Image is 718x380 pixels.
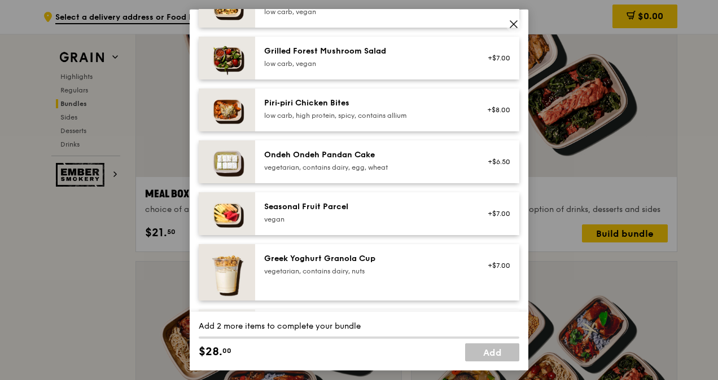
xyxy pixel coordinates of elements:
[199,343,222,360] span: $28.
[199,321,519,332] div: Add 2 more items to complete your bundle
[222,346,231,355] span: 00
[264,46,467,57] div: Grilled Forest Mushroom Salad
[264,267,467,276] div: vegetarian, contains dairy, nuts
[199,192,255,235] img: daily_normal_Seasonal_Fruit_Parcel__Horizontal_.jpg
[264,201,467,213] div: Seasonal Fruit Parcel
[264,98,467,109] div: Piri‑piri Chicken Bites
[480,54,510,63] div: +$7.00
[264,111,467,120] div: low carb, high protein, spicy, contains allium
[480,2,510,11] div: +$6.50
[199,244,255,301] img: daily_normal_Greek_Yoghurt_Granola_Cup.jpeg
[465,343,519,361] a: Add
[199,310,255,352] img: daily_normal_Matcha_White_Chocolate_Croissants-HORZ.jpg
[264,253,467,264] div: Greek Yoghurt Granola Cup
[264,149,467,161] div: Ondeh Ondeh Pandan Cake
[480,209,510,218] div: +$7.00
[264,163,467,172] div: vegetarian, contains dairy, egg, wheat
[264,59,467,68] div: low carb, vegan
[480,157,510,166] div: +$6.50
[199,89,255,131] img: daily_normal_Piri-Piri-Chicken-Bites-HORZ.jpg
[199,140,255,183] img: daily_normal_Ondeh_Ondeh_Pandan_Cake-HORZ.jpg
[480,105,510,114] div: +$8.00
[199,37,255,79] img: daily_normal_Grilled-Forest-Mushroom-Salad-HORZ.jpg
[264,215,467,224] div: vegan
[264,7,467,16] div: low carb, vegan
[480,261,510,270] div: +$7.00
